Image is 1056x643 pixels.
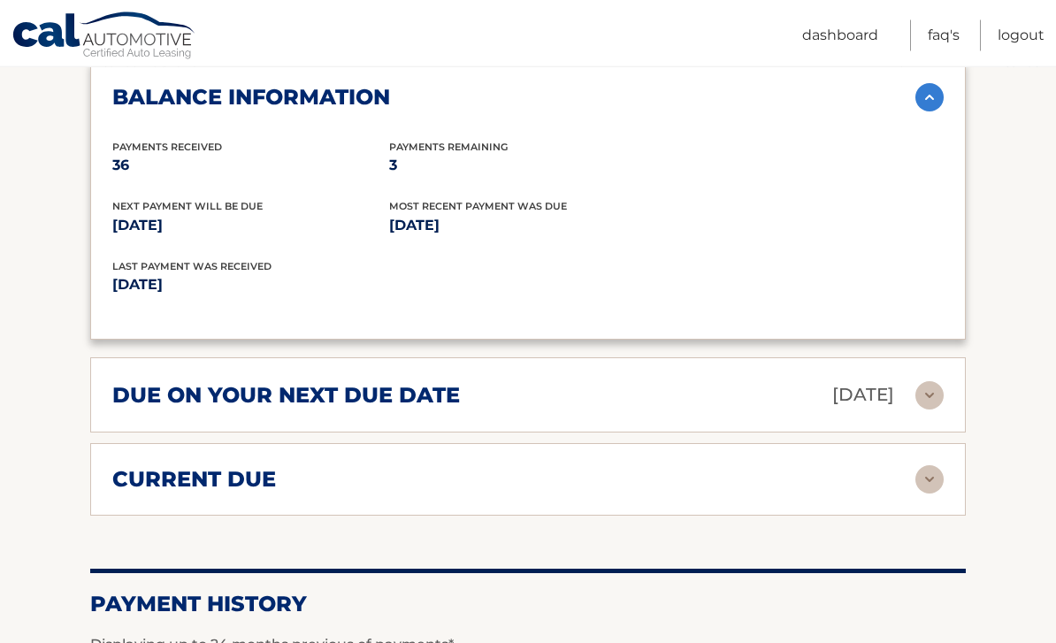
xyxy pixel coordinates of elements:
a: Logout [998,20,1045,51]
span: Last Payment was received [112,261,272,273]
p: 36 [112,154,389,179]
span: Payments Received [112,142,222,154]
a: Cal Automotive [11,11,197,63]
p: [DATE] [112,273,528,298]
img: accordion-rest.svg [915,466,944,494]
img: accordion-rest.svg [915,382,944,410]
h2: due on your next due date [112,383,460,410]
span: Payments Remaining [389,142,508,154]
a: Dashboard [802,20,878,51]
img: accordion-active.svg [915,84,944,112]
p: [DATE] [389,214,666,239]
h2: balance information [112,85,390,111]
h2: current due [112,467,276,494]
p: [DATE] [112,214,389,239]
p: [DATE] [832,380,894,411]
span: Next Payment will be due [112,201,263,213]
h2: Payment History [90,592,966,618]
span: Most Recent Payment Was Due [389,201,567,213]
p: 3 [389,154,666,179]
a: FAQ's [928,20,960,51]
